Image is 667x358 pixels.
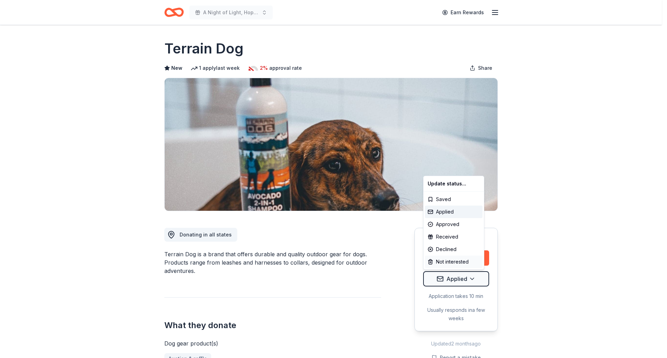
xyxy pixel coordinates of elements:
[425,256,483,268] div: Not interested
[425,231,483,243] div: Received
[203,8,259,17] span: A Night of Light, Hope, and Legacy Gala 2026
[425,218,483,231] div: Approved
[425,206,483,218] div: Applied
[425,243,483,256] div: Declined
[425,193,483,206] div: Saved
[425,177,483,190] div: Update status...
